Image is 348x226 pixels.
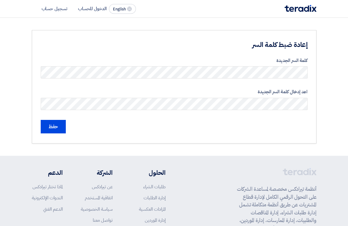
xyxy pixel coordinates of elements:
[131,168,166,177] li: الحلول
[144,194,166,201] a: إدارة الطلبات
[81,168,113,177] li: الشركة
[93,217,113,224] a: تواصل معنا
[85,194,113,201] a: اتفاقية المستخدم
[43,206,63,213] a: الدعم الفني
[32,183,63,190] a: لماذا تختار تيرادكس
[161,40,308,50] h3: إعادة ضبط كلمة السر
[32,168,63,177] li: الدعم
[32,194,63,201] a: الندوات الإلكترونية
[109,4,136,14] button: English
[78,5,107,12] li: الدخول للحساب
[41,88,308,95] label: اعد إدخال كلمة السر الجديدة
[143,183,166,190] a: طلبات الشراء
[92,183,113,190] a: عن تيرادكس
[145,217,166,224] a: إدارة الموردين
[139,206,166,213] a: المزادات العكسية
[42,5,67,12] li: تسجيل حساب
[285,5,316,12] img: Teradix logo
[41,120,66,133] input: حفظ
[41,57,308,64] label: كلمة السر الجديدة
[81,206,113,213] a: سياسة الخصوصية
[113,7,126,11] span: English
